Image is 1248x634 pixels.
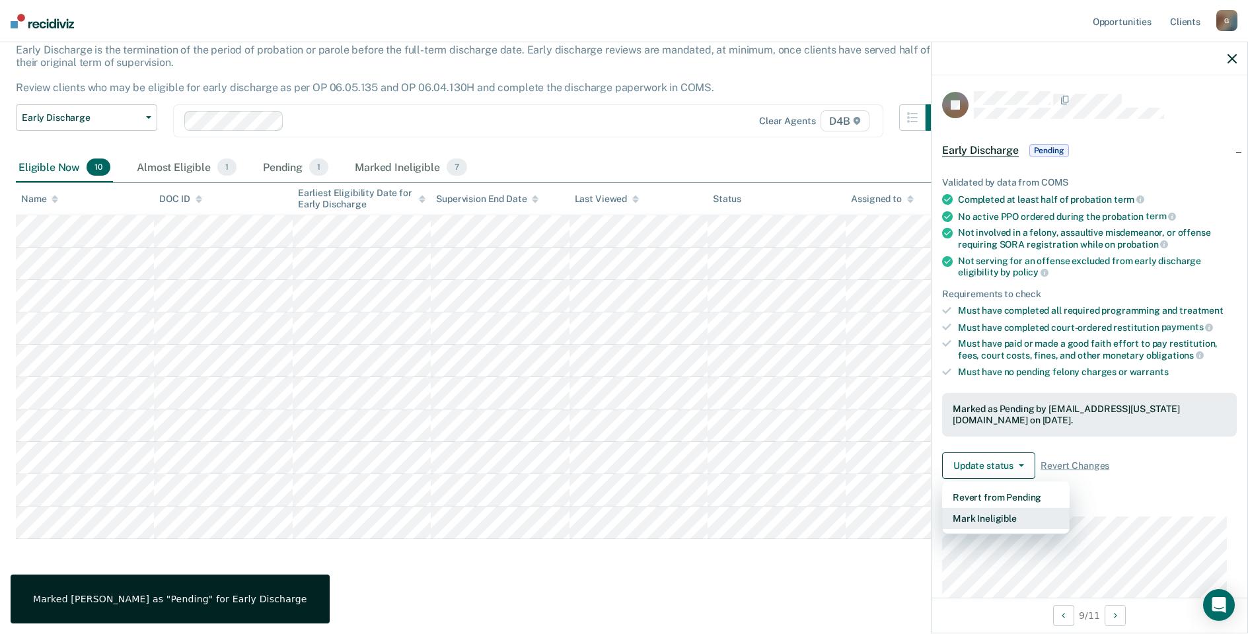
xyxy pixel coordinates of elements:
[217,158,237,176] span: 1
[352,153,470,182] div: Marked Ineligible
[1216,10,1237,31] div: G
[33,593,307,605] div: Marked [PERSON_NAME] as "Pending" for Early Discharge
[11,14,74,28] img: Recidiviz
[1029,144,1069,157] span: Pending
[942,289,1237,300] div: Requirements to check
[1013,267,1048,277] span: policy
[942,487,1070,508] button: Revert from Pending
[958,211,1237,223] div: No active PPO ordered during the probation
[1179,305,1224,316] span: treatment
[447,158,467,176] span: 7
[1053,605,1074,626] button: Previous Opportunity
[759,116,815,127] div: Clear agents
[309,158,328,176] span: 1
[942,144,1019,157] span: Early Discharge
[1041,460,1109,472] span: Revert Changes
[958,305,1237,316] div: Must have completed all required programming and
[16,153,113,182] div: Eligible Now
[821,110,869,131] span: D4B
[958,367,1237,378] div: Must have no pending felony charges or
[942,500,1237,511] dt: Supervision
[953,404,1226,426] div: Marked as Pending by [EMAIL_ADDRESS][US_STATE][DOMAIN_NAME] on [DATE].
[958,322,1237,334] div: Must have completed court-ordered restitution
[932,598,1247,633] div: 9 / 11
[134,153,239,182] div: Almost Eligible
[22,112,141,123] span: Early Discharge
[436,194,538,205] div: Supervision End Date
[932,129,1247,172] div: Early DischargePending
[260,153,331,182] div: Pending
[1146,350,1204,361] span: obligations
[1146,211,1176,221] span: term
[16,44,930,94] p: Early Discharge is the termination of the period of probation or parole before the full-term disc...
[942,177,1237,188] div: Validated by data from COMS
[21,194,58,205] div: Name
[159,194,202,205] div: DOC ID
[958,256,1237,278] div: Not serving for an offense excluded from early discharge eligibility by
[1117,239,1169,250] span: probation
[958,227,1237,250] div: Not involved in a felony, assaultive misdemeanor, or offense requiring SORA registration while on
[1105,605,1126,626] button: Next Opportunity
[942,508,1070,529] button: Mark Ineligible
[1203,589,1235,621] div: Open Intercom Messenger
[958,194,1237,205] div: Completed at least half of probation
[575,194,639,205] div: Last Viewed
[87,158,110,176] span: 10
[713,194,741,205] div: Status
[1114,194,1144,205] span: term
[1161,322,1214,332] span: payments
[1130,367,1169,377] span: warrants
[851,194,913,205] div: Assigned to
[298,188,425,210] div: Earliest Eligibility Date for Early Discharge
[958,338,1237,361] div: Must have paid or made a good faith effort to pay restitution, fees, court costs, fines, and othe...
[942,452,1035,479] button: Update status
